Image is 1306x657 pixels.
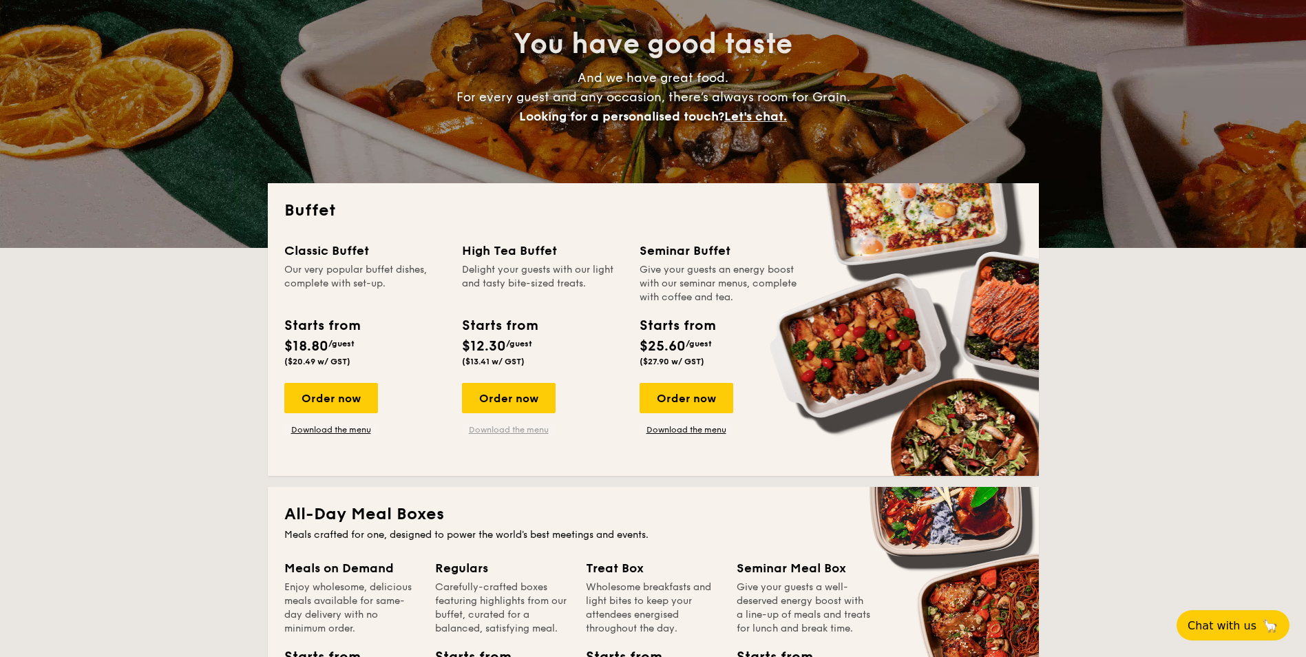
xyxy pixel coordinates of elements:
[1188,619,1256,632] span: Chat with us
[284,503,1022,525] h2: All-Day Meal Boxes
[284,581,419,636] div: Enjoy wholesome, delicious meals available for same-day delivery with no minimum order.
[462,383,556,413] div: Order now
[640,338,686,355] span: $25.60
[462,241,623,260] div: High Tea Buffet
[284,315,359,336] div: Starts from
[284,357,350,366] span: ($20.49 w/ GST)
[284,424,378,435] a: Download the menu
[640,357,704,366] span: ($27.90 w/ GST)
[462,424,556,435] a: Download the menu
[737,559,871,578] div: Seminar Meal Box
[724,109,787,124] span: Let's chat.
[586,559,720,578] div: Treat Box
[284,263,445,304] div: Our very popular buffet dishes, complete with set-up.
[462,315,537,336] div: Starts from
[284,200,1022,222] h2: Buffet
[586,581,720,636] div: Wholesome breakfasts and light bites to keep your attendees energised throughout the day.
[328,339,355,348] span: /guest
[506,339,532,348] span: /guest
[640,263,801,304] div: Give your guests an energy boost with our seminar menus, complete with coffee and tea.
[284,241,445,260] div: Classic Buffet
[462,338,506,355] span: $12.30
[284,559,419,578] div: Meals on Demand
[435,581,569,636] div: Carefully-crafted boxes featuring highlights from our buffet, curated for a balanced, satisfying ...
[1177,610,1289,640] button: Chat with us🦙
[737,581,871,636] div: Give your guests a well-deserved energy boost with a line-up of meals and treats for lunch and br...
[640,424,733,435] a: Download the menu
[462,357,525,366] span: ($13.41 w/ GST)
[462,263,623,304] div: Delight your guests with our light and tasty bite-sized treats.
[514,28,792,61] span: You have good taste
[640,315,715,336] div: Starts from
[284,528,1022,542] div: Meals crafted for one, designed to power the world's best meetings and events.
[435,559,569,578] div: Regulars
[456,70,850,124] span: And we have great food. For every guest and any occasion, there’s always room for Grain.
[284,338,328,355] span: $18.80
[519,109,724,124] span: Looking for a personalised touch?
[284,383,378,413] div: Order now
[1262,618,1278,634] span: 🦙
[640,383,733,413] div: Order now
[640,241,801,260] div: Seminar Buffet
[686,339,712,348] span: /guest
